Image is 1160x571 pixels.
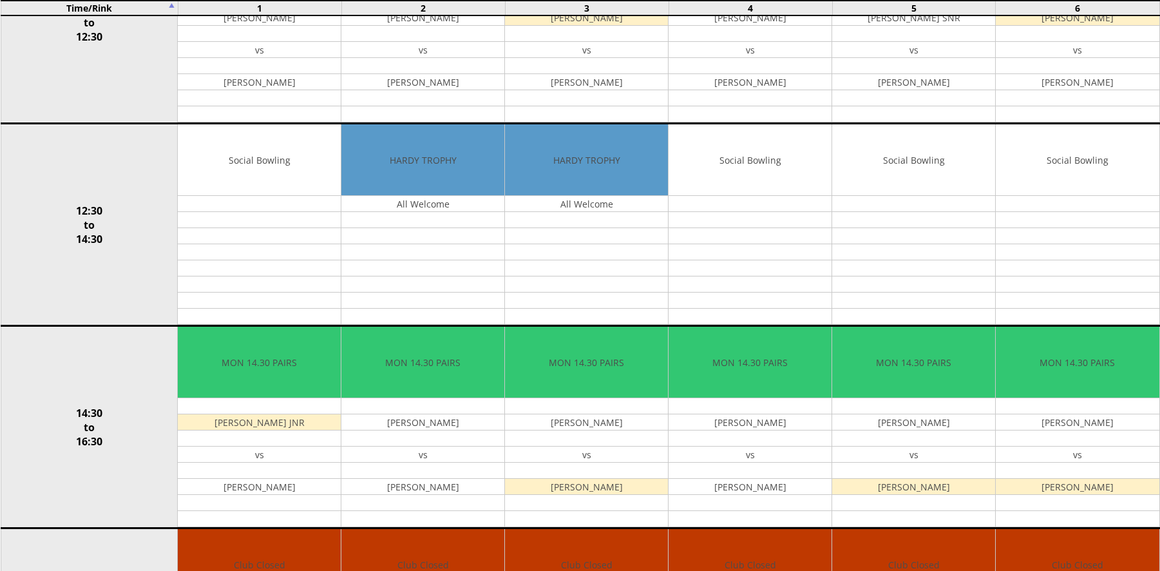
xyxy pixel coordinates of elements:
td: [PERSON_NAME] [178,10,341,26]
td: [PERSON_NAME] [505,74,668,90]
td: vs [505,42,668,58]
td: Social Bowling [996,124,1159,196]
td: HARDY TROPHY [341,124,504,196]
td: vs [669,447,832,463]
td: vs [341,42,504,58]
td: vs [996,447,1159,463]
td: [PERSON_NAME] [996,479,1159,495]
td: [PERSON_NAME] [341,414,504,431]
td: [PERSON_NAME] [669,414,832,431]
td: [PERSON_NAME] SNR [832,10,995,26]
td: vs [341,447,504,463]
td: [PERSON_NAME] [832,414,995,431]
td: [PERSON_NAME] [341,10,504,26]
td: [PERSON_NAME] [996,10,1159,26]
td: HARDY TROPHY [505,124,668,196]
td: [PERSON_NAME] [505,414,668,431]
td: 14:30 to 16:30 [1,326,178,528]
td: MON 14.30 PAIRS [996,327,1159,398]
td: [PERSON_NAME] [669,479,832,495]
td: vs [178,447,341,463]
td: vs [832,447,995,463]
td: Social Bowling [832,124,995,196]
td: [PERSON_NAME] [505,479,668,495]
td: MON 14.30 PAIRS [832,327,995,398]
td: [PERSON_NAME] [832,479,995,495]
td: [PERSON_NAME] [178,479,341,495]
td: 3 [505,1,669,15]
td: 12:30 to 14:30 [1,124,178,326]
td: vs [505,447,668,463]
td: All Welcome [341,196,504,212]
td: vs [669,42,832,58]
td: 2 [341,1,505,15]
td: [PERSON_NAME] [832,74,995,90]
td: 5 [832,1,996,15]
td: [PERSON_NAME] [996,74,1159,90]
td: Time/Rink [1,1,178,15]
td: 6 [996,1,1159,15]
td: MON 14.30 PAIRS [341,327,504,398]
td: MON 14.30 PAIRS [669,327,832,398]
td: [PERSON_NAME] [178,74,341,90]
td: [PERSON_NAME] [996,414,1159,431]
td: vs [832,42,995,58]
td: [PERSON_NAME] [341,74,504,90]
td: MON 14.30 PAIRS [178,327,341,398]
td: 1 [178,1,341,15]
td: [PERSON_NAME] [669,74,832,90]
td: 4 [669,1,832,15]
td: [PERSON_NAME] JNR [178,414,341,431]
td: vs [178,42,341,58]
td: MON 14.30 PAIRS [505,327,668,398]
td: vs [996,42,1159,58]
td: [PERSON_NAME] [505,10,668,26]
td: All Welcome [505,196,668,212]
td: Social Bowling [178,124,341,196]
td: Social Bowling [669,124,832,196]
td: [PERSON_NAME] [341,479,504,495]
td: [PERSON_NAME] [669,10,832,26]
